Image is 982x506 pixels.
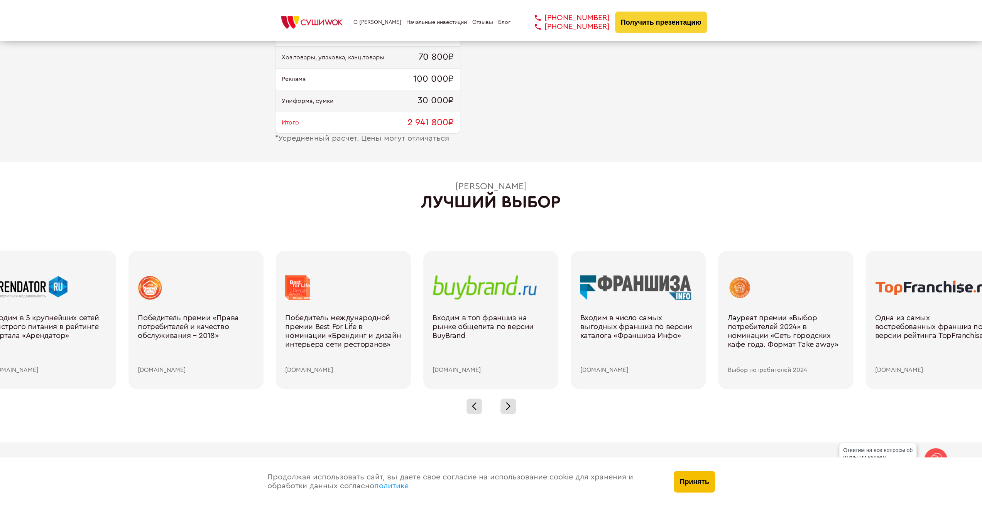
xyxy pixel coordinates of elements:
button: Принять [674,471,715,493]
span: Униформа, сумки [282,98,334,104]
div: Усредненный расчет. Цены могут отличаться [275,134,460,143]
a: Входим в число самых выгодных франшиз по версии каталога «Франшиза Инфо» [DOMAIN_NAME] [580,275,696,374]
span: 2 941 800₽ [407,118,454,128]
a: [PHONE_NUMBER] [523,22,610,31]
div: [DOMAIN_NAME] [580,366,696,373]
span: 30 000₽ [417,96,454,106]
div: Выбор потребителей 2024 [727,366,844,373]
span: 100 000₽ [413,74,454,85]
div: Ответим на все вопросы об открытии вашего [PERSON_NAME]! [839,443,916,471]
div: Победитель международной премии Best For Life в номинации «Брендинг и дизайн интерьера сети ресто... [285,314,402,367]
a: О [PERSON_NAME] [353,19,401,25]
button: Получить презентацию [615,12,707,33]
div: Лауреат премии «Выбор потребителей 2024» в номинации «Сеть городских кафе года. Формат Take away» [727,314,844,367]
div: Победитель премии «Права потребителей и качество обслуживания – 2018» [138,314,254,367]
div: [DOMAIN_NAME] [285,366,402,373]
span: Хоз.товары, упаковка, канц.товары [282,54,384,61]
div: Продолжая использовать сайт, вы даете свое согласие на использование cookie для хранения и обрабо... [260,457,666,506]
a: Начальные инвестиции [406,19,467,25]
a: политике [374,482,409,490]
a: Отзывы [472,19,493,25]
a: Блог [498,19,510,25]
span: Реклама [282,76,306,82]
div: Входим в число самых выгодных франшиз по версии каталога «Франшиза Инфо» [580,314,696,367]
div: Входим в топ франшиз на рынке общепита по версии BuyBrand [433,314,549,367]
div: [DOMAIN_NAME] [138,366,254,373]
a: [PHONE_NUMBER] [523,13,610,22]
span: Итого [282,119,299,126]
img: СУШИWOK [275,14,348,31]
span: 70 800₽ [419,52,454,63]
div: [DOMAIN_NAME] [433,366,549,373]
